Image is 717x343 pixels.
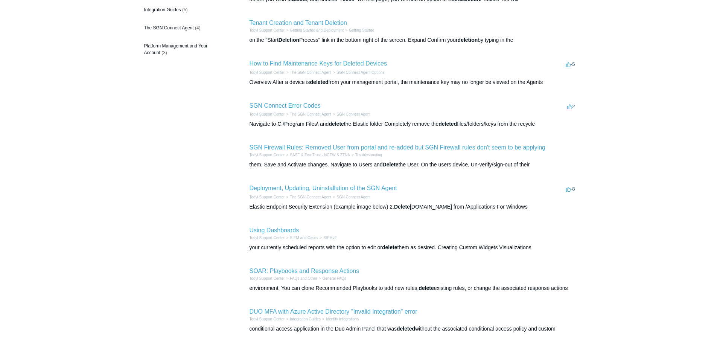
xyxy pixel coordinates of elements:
em: delete [329,121,344,127]
a: Todyl Support Center [250,195,285,199]
span: (3) [161,50,167,55]
a: Todyl Support Center [250,317,285,321]
em: deleted [438,121,457,127]
a: Using Dashboards [250,227,299,233]
li: Todyl Support Center [250,152,285,158]
em: deleted [310,79,329,85]
li: SIEM and Cases [285,235,318,241]
a: Integration Guides [290,317,321,321]
li: Todyl Support Center [250,235,285,241]
span: -8 [566,186,575,192]
li: The SGN Connect Agent [285,194,331,200]
li: Todyl Support Center [250,194,285,200]
em: Deletion [279,37,299,43]
em: Delete [394,204,410,210]
a: SGN Connect Agent [336,112,370,116]
div: Overview After a device is from your management portal, the maintenance key may no longer be view... [250,78,577,86]
div: Elastic Endpoint Security Extension (example image below) 2. [DOMAIN_NAME] from /Applications For... [250,203,577,211]
em: deleted [397,326,415,332]
li: Identity Integrations [321,316,359,322]
li: The SGN Connect Agent [285,70,331,75]
a: Todyl Support Center [250,153,285,157]
a: SOAR: Playbooks and Response Actions [250,268,359,274]
a: The SGN Connect Agent [290,70,331,75]
li: The SGN Connect Agent [285,111,331,117]
em: deletion [458,37,478,43]
li: Getting Started and Deployment [285,27,344,33]
em: delete [419,285,434,291]
span: -5 [566,61,575,67]
a: Todyl Support Center [250,70,285,75]
div: Navigate to C:\Program Files\ and the Elastic folder Completely remove the files/folders/keys fro... [250,120,577,128]
li: Getting Started [344,27,374,33]
li: SGN Connect Agent [331,111,370,117]
a: DUO MFA with Azure Active Directory "Invalid Integration" error [250,308,417,315]
span: (4) [195,25,201,30]
span: The SGN Connect Agent [144,25,194,30]
em: Delete [383,162,399,168]
a: Deployment, Updating, Uninstallation of the SGN Agent [250,185,397,191]
li: Todyl Support Center [250,111,285,117]
a: Todyl Support Center [250,28,285,32]
span: 2 [567,104,575,109]
em: delete [382,244,397,250]
li: General FAQs [317,276,346,281]
li: SASE & ZeroTrust - NGFW & ZTNA [285,152,350,158]
a: Todyl Support Center [250,236,285,240]
div: them. Save and Activate changes. Navigate to Users and the User. On the users device, Un-verify/s... [250,161,577,169]
a: Troubleshooting [355,153,382,157]
a: SGN Firewall Rules: Removed User from portal and re-added but SGN Firewall rules don't seem to be... [250,144,546,151]
a: The SGN Connect Agent [290,112,331,116]
a: Identity Integrations [326,317,359,321]
a: Todyl Support Center [250,276,285,280]
div: on the "Start Process" link in the bottom right of the screen. Expand Confirm your by typing in the [250,36,577,44]
a: SGN Connect Error Codes [250,102,321,109]
a: Getting Started [349,28,374,32]
li: Todyl Support Center [250,276,285,281]
li: SGN Connect Agent [331,194,370,200]
li: SGN Connect Agent Options [331,70,384,75]
span: Integration Guides [144,7,181,12]
span: Platform Management and Your Account [144,43,208,55]
a: How to Find Maintenance Keys for Deleted Devices [250,60,387,67]
div: your currently scheduled reports with the option to edit or them as desired. Creating Custom Widg... [250,244,577,252]
li: Integration Guides [285,316,321,322]
span: (5) [182,7,188,12]
a: The SGN Connect Agent [290,195,331,199]
a: FAQs and Other [290,276,317,280]
li: FAQs and Other [285,276,317,281]
a: Todyl Support Center [250,112,285,116]
div: conditional access application in the Duo Admin Panel that was without the associated conditional... [250,325,577,333]
a: SIEM and Cases [290,236,318,240]
li: Todyl Support Center [250,27,285,33]
div: environment. You can clone Recommended Playbooks to add new rules, existing rules, or change the ... [250,284,577,292]
li: Troubleshooting [350,152,382,158]
a: SGN Connect Agent Options [336,70,384,75]
a: SIEMv2 [323,236,336,240]
a: Integration Guides (5) [140,3,228,17]
a: Platform Management and Your Account (3) [140,39,228,60]
li: Todyl Support Center [250,316,285,322]
a: Getting Started and Deployment [290,28,344,32]
li: SIEMv2 [318,235,336,241]
a: SGN Connect Agent [336,195,370,199]
a: SASE & ZeroTrust - NGFW & ZTNA [290,153,350,157]
a: The SGN Connect Agent (4) [140,21,228,35]
a: General FAQs [322,276,346,280]
a: Tenant Creation and Tenant Deletion [250,20,347,26]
